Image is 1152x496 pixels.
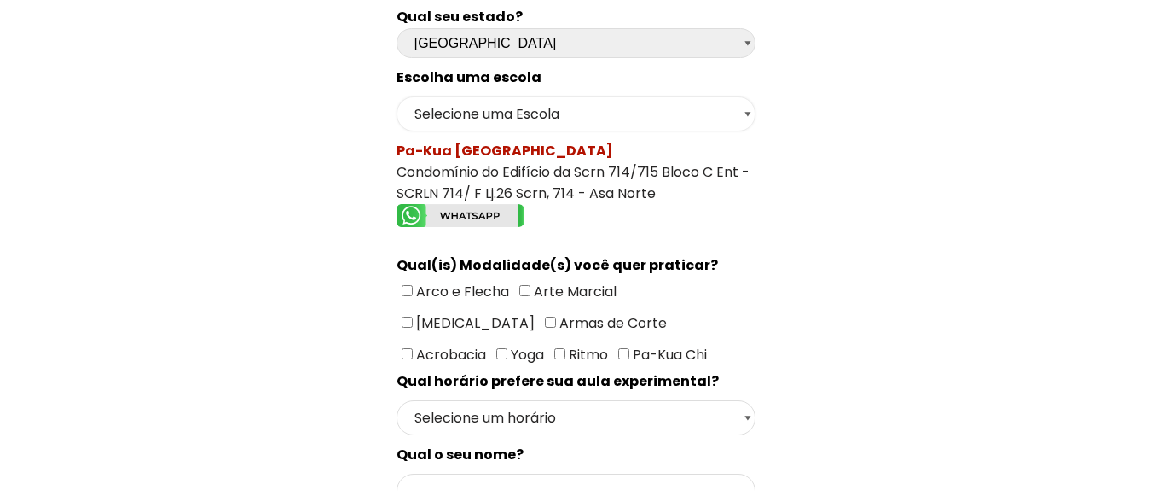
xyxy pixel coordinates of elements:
spam: Qual horário prefere sua aula experimental? [397,371,719,391]
input: Yoga [496,348,507,359]
span: Arte Marcial [530,282,617,301]
spam: Qual(is) Modalidade(s) você quer praticar? [397,255,718,275]
span: Yoga [507,345,544,365]
spam: Escolha uma escola [397,67,541,87]
span: Acrobacia [413,345,486,365]
spam: Qual o seu nome? [397,445,524,464]
input: Arte Marcial [519,285,530,296]
input: Acrobacia [402,348,413,359]
input: Pa-Kua Chi [618,348,629,359]
span: [MEDICAL_DATA] [413,313,535,333]
span: Arco e Flecha [413,282,509,301]
div: Condomínio do Edifício da Scrn 714/715 Bloco C Ent - SCRLN 714/ F Lj.26 Scrn, 714 - Asa Norte [397,140,756,233]
b: Qual seu estado? [397,7,523,26]
span: Armas de Corte [556,313,667,333]
span: Ritmo [565,345,608,365]
spam: Pa-Kua [GEOGRAPHIC_DATA] [397,141,613,160]
input: Arco e Flecha [402,285,413,296]
span: Pa-Kua Chi [629,345,707,365]
input: [MEDICAL_DATA] [402,317,413,328]
input: Ritmo [554,348,565,359]
img: whatsapp [397,204,524,227]
input: Armas de Corte [545,317,556,328]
